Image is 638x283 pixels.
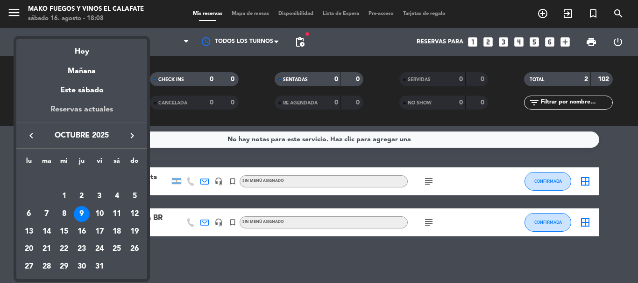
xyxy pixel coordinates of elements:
td: 12 de octubre de 2025 [126,205,143,223]
td: 21 de octubre de 2025 [38,241,56,258]
div: 15 [56,224,72,240]
div: 24 [92,242,107,257]
div: 2 [74,188,90,204]
td: OCT. [20,170,143,188]
i: keyboard_arrow_left [26,130,37,141]
td: 23 de octubre de 2025 [73,241,91,258]
div: 10 [92,206,107,222]
td: 5 de octubre de 2025 [126,188,143,206]
td: 10 de octubre de 2025 [91,205,108,223]
td: 13 de octubre de 2025 [20,223,38,241]
div: 13 [21,224,37,240]
th: jueves [73,156,91,170]
button: keyboard_arrow_left [23,130,40,142]
div: 9 [74,206,90,222]
div: Mañana [16,58,147,77]
div: 19 [127,224,142,240]
td: 27 de octubre de 2025 [20,258,38,276]
th: sábado [108,156,126,170]
th: martes [38,156,56,170]
td: 11 de octubre de 2025 [108,205,126,223]
td: 20 de octubre de 2025 [20,241,38,258]
div: 17 [92,224,107,240]
td: 3 de octubre de 2025 [91,188,108,206]
td: 15 de octubre de 2025 [55,223,73,241]
th: domingo [126,156,143,170]
td: 4 de octubre de 2025 [108,188,126,206]
td: 8 de octubre de 2025 [55,205,73,223]
div: 14 [39,224,55,240]
div: Este sábado [16,77,147,104]
td: 17 de octubre de 2025 [91,223,108,241]
td: 25 de octubre de 2025 [108,241,126,258]
div: 28 [39,259,55,275]
div: 18 [109,224,125,240]
div: 27 [21,259,37,275]
td: 28 de octubre de 2025 [38,258,56,276]
div: 25 [109,242,125,257]
div: 7 [39,206,55,222]
td: 24 de octubre de 2025 [91,241,108,258]
td: 7 de octubre de 2025 [38,205,56,223]
div: 29 [56,259,72,275]
td: 29 de octubre de 2025 [55,258,73,276]
div: 6 [21,206,37,222]
td: 22 de octubre de 2025 [55,241,73,258]
div: 31 [92,259,107,275]
div: 12 [127,206,142,222]
td: 16 de octubre de 2025 [73,223,91,241]
th: lunes [20,156,38,170]
div: 30 [74,259,90,275]
td: 1 de octubre de 2025 [55,188,73,206]
td: 31 de octubre de 2025 [91,258,108,276]
div: 16 [74,224,90,240]
td: 19 de octubre de 2025 [126,223,143,241]
div: Reservas actuales [16,104,147,123]
td: 26 de octubre de 2025 [126,241,143,258]
div: Hoy [16,39,147,58]
th: viernes [91,156,108,170]
div: 8 [56,206,72,222]
span: octubre 2025 [40,130,124,142]
div: 1 [56,188,72,204]
div: 20 [21,242,37,257]
td: 2 de octubre de 2025 [73,188,91,206]
div: 3 [92,188,107,204]
button: keyboard_arrow_right [124,130,141,142]
div: 22 [56,242,72,257]
div: 4 [109,188,125,204]
div: 21 [39,242,55,257]
td: 14 de octubre de 2025 [38,223,56,241]
i: keyboard_arrow_right [127,130,138,141]
td: 6 de octubre de 2025 [20,205,38,223]
th: miércoles [55,156,73,170]
div: 5 [127,188,142,204]
td: 30 de octubre de 2025 [73,258,91,276]
div: 23 [74,242,90,257]
div: 26 [127,242,142,257]
div: 11 [109,206,125,222]
td: 9 de octubre de 2025 [73,205,91,223]
td: 18 de octubre de 2025 [108,223,126,241]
